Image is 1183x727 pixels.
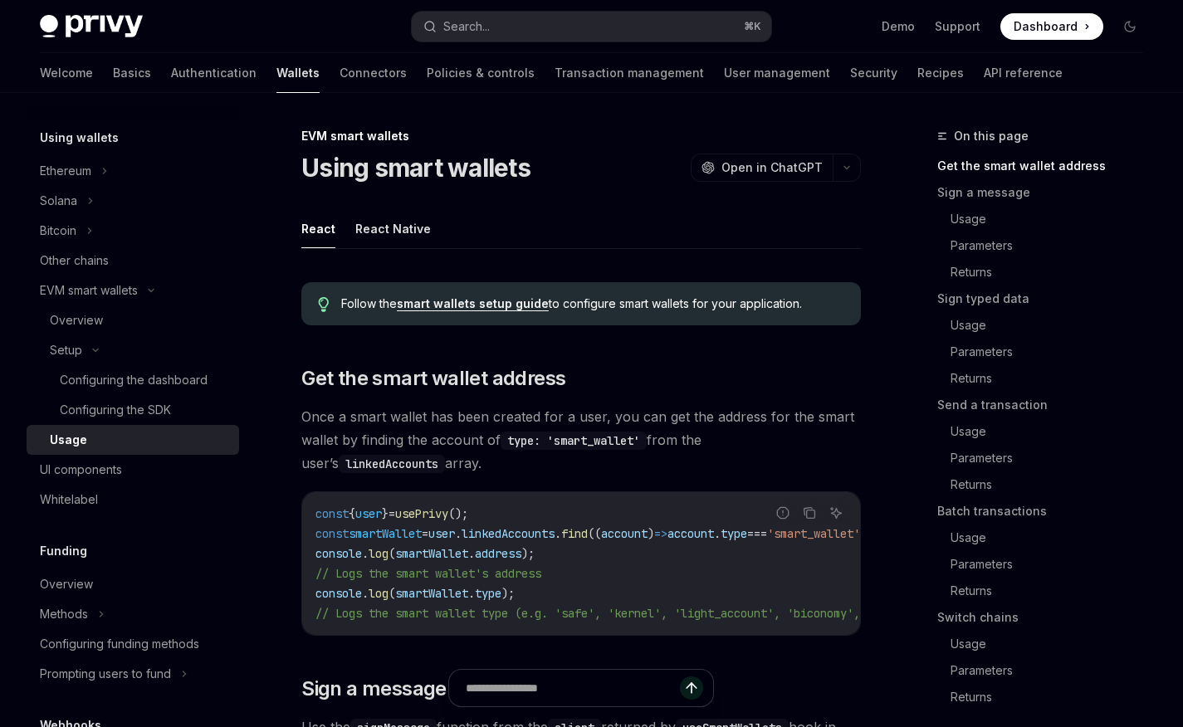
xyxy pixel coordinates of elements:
span: account [601,526,648,541]
a: Switch chains [937,604,1156,631]
a: Parameters [937,551,1156,578]
span: log [369,586,389,601]
span: // Logs the smart wallet type (e.g. 'safe', 'kernel', 'light_account', 'biconomy', 'thirdweb', 'c... [315,606,1106,621]
h5: Using wallets [40,128,119,148]
a: Usage [27,425,239,455]
span: smartWallet [395,586,468,601]
div: Solana [40,191,77,211]
div: Overview [40,574,93,594]
div: EVM smart wallets [40,281,138,300]
span: = [389,506,395,521]
span: Get the smart wallet address [301,365,565,392]
span: console [315,586,362,601]
h1: Using smart wallets [301,153,530,183]
button: Setup [27,335,239,365]
img: dark logo [40,15,143,38]
span: } [382,506,389,521]
span: ( [389,546,395,561]
div: EVM smart wallets [301,128,861,144]
button: Open in ChatGPT [691,154,833,182]
span: type [475,586,501,601]
a: User management [724,53,830,93]
a: Parameters [937,339,1156,365]
div: Other chains [40,251,109,271]
button: Methods [27,599,239,629]
div: Overview [50,310,103,330]
a: Whitelabel [27,485,239,515]
span: smartWallet [395,546,468,561]
a: Usage [937,206,1156,232]
span: ); [521,546,535,561]
div: Setup [50,340,82,360]
a: Recipes [917,53,964,93]
span: = [422,526,428,541]
div: Methods [40,604,88,624]
span: address [475,546,521,561]
a: Dashboard [1000,13,1103,40]
button: Bitcoin [27,216,239,246]
code: linkedAccounts [339,455,445,473]
span: ); [501,586,515,601]
button: Ask AI [825,502,847,524]
span: . [714,526,721,541]
span: user [355,506,382,521]
a: Overview [27,569,239,599]
button: React [301,209,335,248]
div: Usage [50,430,87,450]
a: Authentication [171,53,257,93]
a: API reference [984,53,1063,93]
span: // Logs the smart wallet's address [315,566,541,581]
a: Sign a message [937,179,1156,206]
button: Solana [27,186,239,216]
a: Overview [27,305,239,335]
span: Follow the to configure smart wallets for your application. [341,295,845,312]
a: Returns [937,684,1156,710]
span: => [654,526,667,541]
a: Parameters [937,232,1156,259]
a: Returns [937,578,1156,604]
div: Bitcoin [40,221,76,241]
a: Security [850,53,897,93]
a: smart wallets setup guide [397,296,549,311]
a: Support [935,18,980,35]
a: Usage [937,418,1156,445]
svg: Tip [318,297,330,312]
button: Prompting users to fund [27,659,239,689]
button: Send message [680,676,703,700]
code: type: 'smart_wallet' [501,432,647,450]
span: account [667,526,714,541]
span: usePrivy [395,506,448,521]
a: Wallets [276,53,320,93]
span: 'smart_wallet' [767,526,860,541]
button: Search...⌘K [412,12,770,41]
span: smartWallet [349,526,422,541]
span: . [468,546,475,561]
span: ( [389,586,395,601]
button: Ethereum [27,156,239,186]
a: UI components [27,455,239,485]
a: Configuring the dashboard [27,365,239,395]
a: Transaction management [555,53,704,93]
span: . [555,526,561,541]
button: Report incorrect code [772,502,794,524]
button: Toggle dark mode [1117,13,1143,40]
div: UI components [40,460,122,480]
a: Basics [113,53,151,93]
span: type [721,526,747,541]
a: Demo [882,18,915,35]
a: Configuring funding methods [27,629,239,659]
input: Ask a question... [466,670,680,706]
div: Configuring the SDK [60,400,171,420]
span: (( [588,526,601,541]
span: ) [648,526,654,541]
span: (); [448,506,468,521]
span: find [561,526,588,541]
a: Returns [937,365,1156,392]
a: Send a transaction [937,392,1156,418]
h5: Funding [40,541,87,561]
div: Configuring funding methods [40,634,199,654]
div: Search... [443,17,490,37]
a: Welcome [40,53,93,93]
a: Batch transactions [937,498,1156,525]
a: Usage [937,312,1156,339]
